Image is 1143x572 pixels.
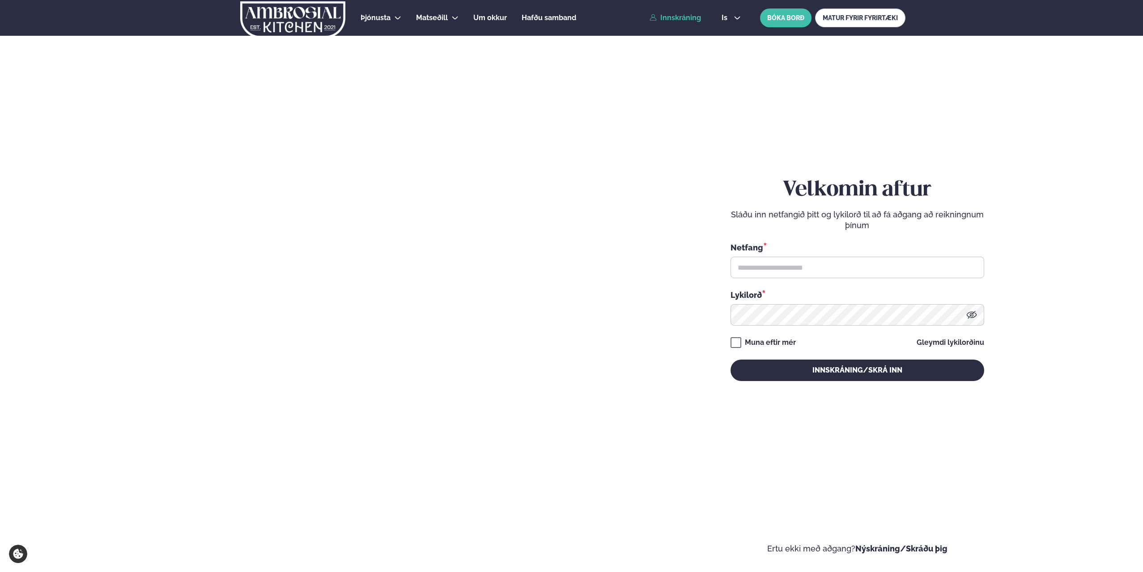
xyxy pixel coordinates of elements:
[361,13,391,22] span: Þjónusta
[522,13,576,22] span: Hafðu samband
[473,13,507,23] a: Um okkur
[239,1,346,38] img: logo
[917,339,984,346] a: Gleymdi lykilorðinu
[731,289,984,301] div: Lykilorð
[731,209,984,231] p: Sláðu inn netfangið þitt og lykilorð til að fá aðgang að reikningnum þínum
[522,13,576,23] a: Hafðu samband
[855,544,948,553] a: Nýskráning/Skráðu þig
[473,13,507,22] span: Um okkur
[815,8,905,27] a: MATUR FYRIR FYRIRTÆKI
[27,411,212,486] h2: Velkomin á Ambrosial kitchen!
[416,13,448,23] a: Matseðill
[714,14,748,21] button: is
[599,543,1117,554] p: Ertu ekki með aðgang?
[361,13,391,23] a: Þjónusta
[9,545,27,563] a: Cookie settings
[27,497,212,518] p: Ef eitthvað sameinar fólk, þá er [PERSON_NAME] matarferðalag.
[416,13,448,22] span: Matseðill
[731,242,984,253] div: Netfang
[760,8,812,27] button: BÓKA BORÐ
[650,14,701,22] a: Innskráning
[731,178,984,203] h2: Velkomin aftur
[731,360,984,381] button: Innskráning/Skrá inn
[722,14,730,21] span: is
